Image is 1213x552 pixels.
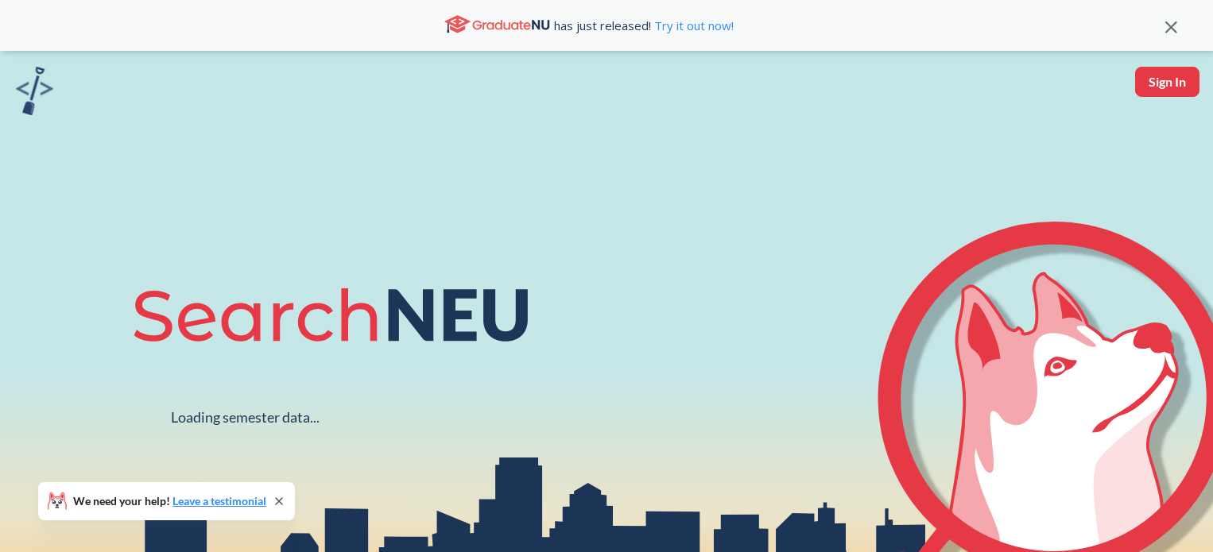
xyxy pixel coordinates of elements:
[172,494,266,508] a: Leave a testimonial
[171,408,320,427] div: Loading semester data...
[554,17,734,34] span: has just released!
[73,496,266,507] span: We need your help!
[651,17,734,33] a: Try it out now!
[1135,67,1199,97] button: Sign In
[16,67,53,115] img: sandbox logo
[16,67,53,120] a: sandbox logo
